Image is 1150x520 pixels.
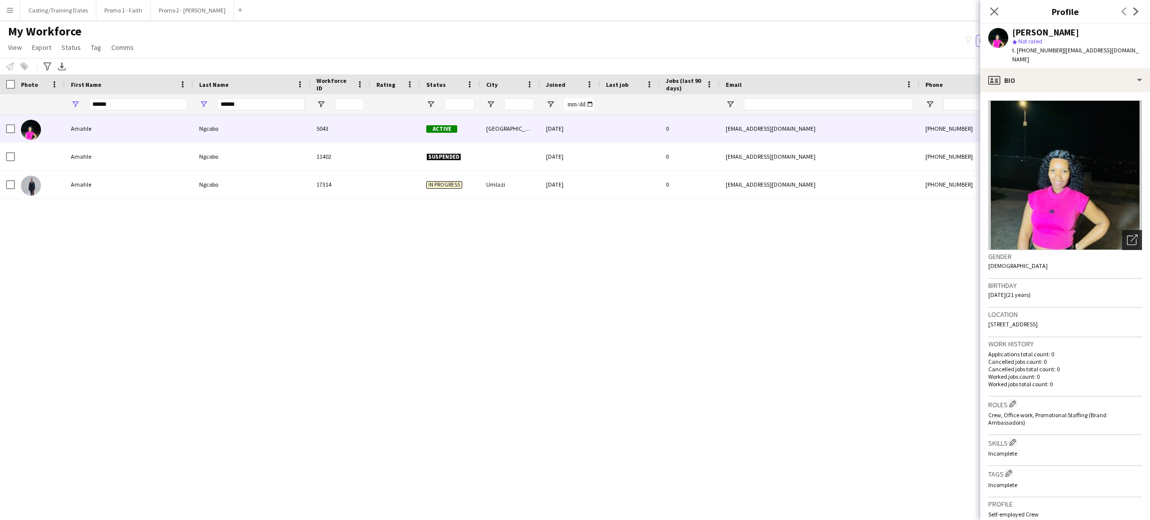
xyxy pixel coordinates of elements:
h3: Profile [980,5,1150,18]
p: Cancelled jobs count: 0 [988,358,1142,365]
div: [PERSON_NAME] [1012,28,1079,37]
span: | [EMAIL_ADDRESS][DOMAIN_NAME] [1012,46,1139,63]
span: Suspended [426,153,461,161]
button: Promo 2 - [PERSON_NAME] [151,0,234,20]
div: Amahle [65,171,193,198]
span: [DATE] (21 years) [988,291,1031,298]
h3: Location [988,310,1142,319]
span: Crew, Office work, Promotional Staffing (Brand Ambassadors) [988,411,1107,426]
div: Ngcobo [193,171,310,198]
h3: Work history [988,339,1142,348]
p: Applications total count: 0 [988,350,1142,358]
span: t. [PHONE_NUMBER] [1012,46,1064,54]
p: Worked jobs total count: 0 [988,380,1142,388]
app-action-btn: Export XLSX [56,60,68,72]
div: [PHONE_NUMBER] [919,171,1047,198]
span: Photo [21,81,38,88]
div: Umlazi [480,171,540,198]
button: Casting/Training Dates [20,0,96,20]
span: My Workforce [8,24,81,39]
button: Promo 1 - Faith [96,0,151,20]
input: City Filter Input [504,98,534,110]
div: Amahle [65,115,193,142]
app-action-btn: Advanced filters [41,60,53,72]
span: Rating [376,81,395,88]
span: First Name [71,81,101,88]
h3: Birthday [988,281,1142,290]
span: Comms [111,43,134,52]
div: [EMAIL_ADDRESS][DOMAIN_NAME] [720,115,919,142]
div: 5043 [310,115,370,142]
span: Joined [546,81,566,88]
h3: Skills [988,437,1142,448]
input: Last Name Filter Input [217,98,304,110]
div: 0 [660,171,720,198]
div: 0 [660,143,720,170]
span: Not rated [1018,37,1042,45]
img: Amahle Ngcobo [21,176,41,196]
input: Phone Filter Input [943,98,1041,110]
button: Open Filter Menu [925,100,934,109]
span: View [8,43,22,52]
p: Incomplete [988,481,1142,489]
span: In progress [426,181,462,189]
p: Cancelled jobs total count: 0 [988,365,1142,373]
div: Open photos pop-in [1122,230,1142,250]
input: Status Filter Input [444,98,474,110]
div: [PHONE_NUMBER] [919,115,1047,142]
span: City [486,81,498,88]
div: [PHONE_NUMBER] [919,143,1047,170]
button: Open Filter Menu [726,100,735,109]
img: Crew avatar or photo [988,100,1142,250]
span: Export [32,43,51,52]
img: Amahle Ngcobo [21,120,41,140]
a: Export [28,41,55,54]
p: Incomplete [988,450,1142,457]
div: Ngcobo [193,143,310,170]
div: Ngcobo [193,115,310,142]
span: Status [61,43,81,52]
span: Last Name [199,81,229,88]
button: Open Filter Menu [71,100,80,109]
h3: Roles [988,399,1142,409]
span: Jobs (last 90 days) [666,77,702,92]
span: Active [426,125,457,133]
div: [DATE] [540,115,600,142]
button: Everyone7,262 [976,35,1026,47]
div: 0 [660,115,720,142]
div: [EMAIL_ADDRESS][DOMAIN_NAME] [720,171,919,198]
input: First Name Filter Input [89,98,187,110]
div: 17314 [310,171,370,198]
span: Workforce ID [316,77,352,92]
span: Status [426,81,446,88]
a: Comms [107,41,138,54]
h3: Profile [988,500,1142,509]
button: Open Filter Menu [316,100,325,109]
div: [EMAIL_ADDRESS][DOMAIN_NAME] [720,143,919,170]
a: View [4,41,26,54]
input: Workforce ID Filter Input [334,98,364,110]
div: 11402 [310,143,370,170]
div: Amahle [65,143,193,170]
span: Email [726,81,742,88]
p: Worked jobs count: 0 [988,373,1142,380]
div: [DATE] [540,143,600,170]
span: [STREET_ADDRESS] [988,320,1038,328]
button: Open Filter Menu [486,100,495,109]
button: Open Filter Menu [426,100,435,109]
span: [DEMOGRAPHIC_DATA] [988,262,1048,269]
span: Tag [91,43,101,52]
div: Bio [980,68,1150,92]
h3: Gender [988,252,1142,261]
button: Open Filter Menu [546,100,555,109]
button: Open Filter Menu [199,100,208,109]
div: [DATE] [540,171,600,198]
a: Status [57,41,85,54]
span: Phone [925,81,943,88]
div: [GEOGRAPHIC_DATA] [480,115,540,142]
input: Joined Filter Input [564,98,594,110]
a: Tag [87,41,105,54]
p: Self-employed Crew [988,511,1142,518]
span: Last job [606,81,628,88]
input: Email Filter Input [744,98,913,110]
